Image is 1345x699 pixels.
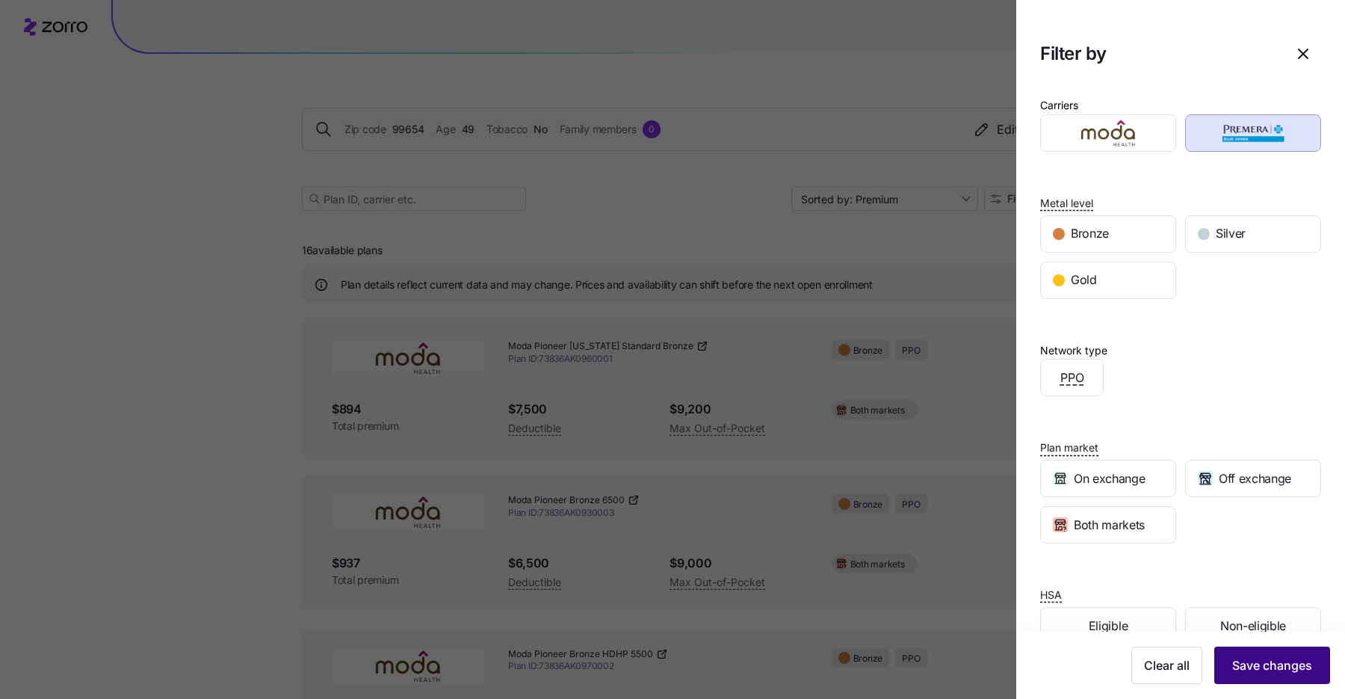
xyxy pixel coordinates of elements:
span: Both markets [1074,516,1145,535]
span: HSA [1040,588,1062,603]
div: Network type [1040,342,1107,359]
img: Moda Health [1054,118,1163,148]
span: Non-eligible [1220,617,1286,635]
span: Metal level [1040,196,1093,211]
span: Bronze [1071,224,1109,243]
span: Gold [1071,271,1097,289]
span: Eligible [1089,617,1128,635]
span: Save changes [1232,656,1312,674]
span: Off exchange [1219,469,1291,488]
span: PPO [1060,369,1084,387]
span: Plan market [1040,440,1098,455]
span: Silver [1216,224,1246,243]
span: Clear all [1144,656,1190,674]
div: Carriers [1040,97,1078,114]
span: On exchange [1074,469,1145,488]
img: Premera BlueCross BlueShield of Alaska [1199,118,1308,148]
button: Clear all [1131,647,1202,684]
button: Save changes [1214,647,1330,684]
h1: Filter by [1040,42,1107,65]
